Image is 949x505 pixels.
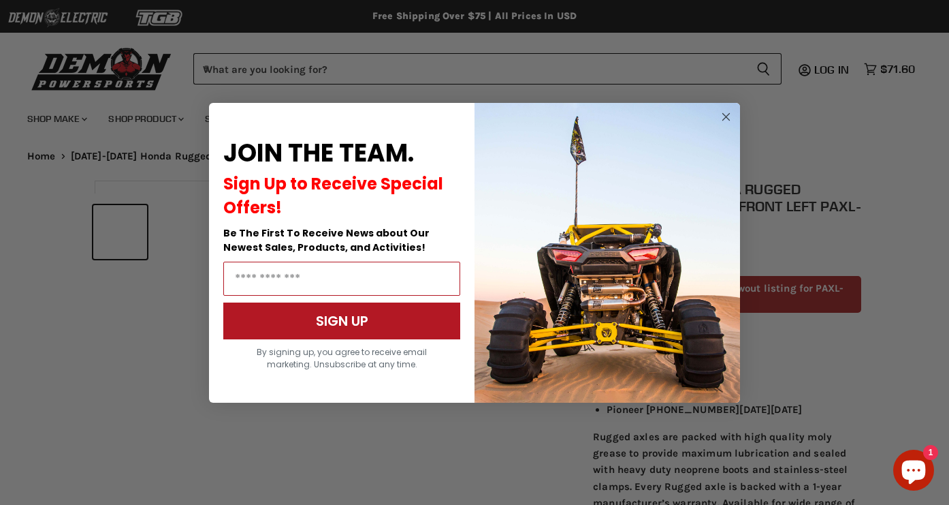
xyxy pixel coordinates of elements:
[474,103,740,403] img: a9095488-b6e7-41ba-879d-588abfab540b.jpeg
[257,346,427,370] span: By signing up, you agree to receive email marketing. Unsubscribe at any time.
[223,226,430,254] span: Be The First To Receive News about Our Newest Sales, Products, and Activities!
[223,303,460,339] button: SIGN UP
[889,450,938,494] inbox-online-store-chat: Shopify online store chat
[718,108,735,125] button: Close dialog
[223,136,414,170] span: JOIN THE TEAM.
[223,262,460,296] input: Email Address
[223,172,443,219] span: Sign Up to Receive Special Offers!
